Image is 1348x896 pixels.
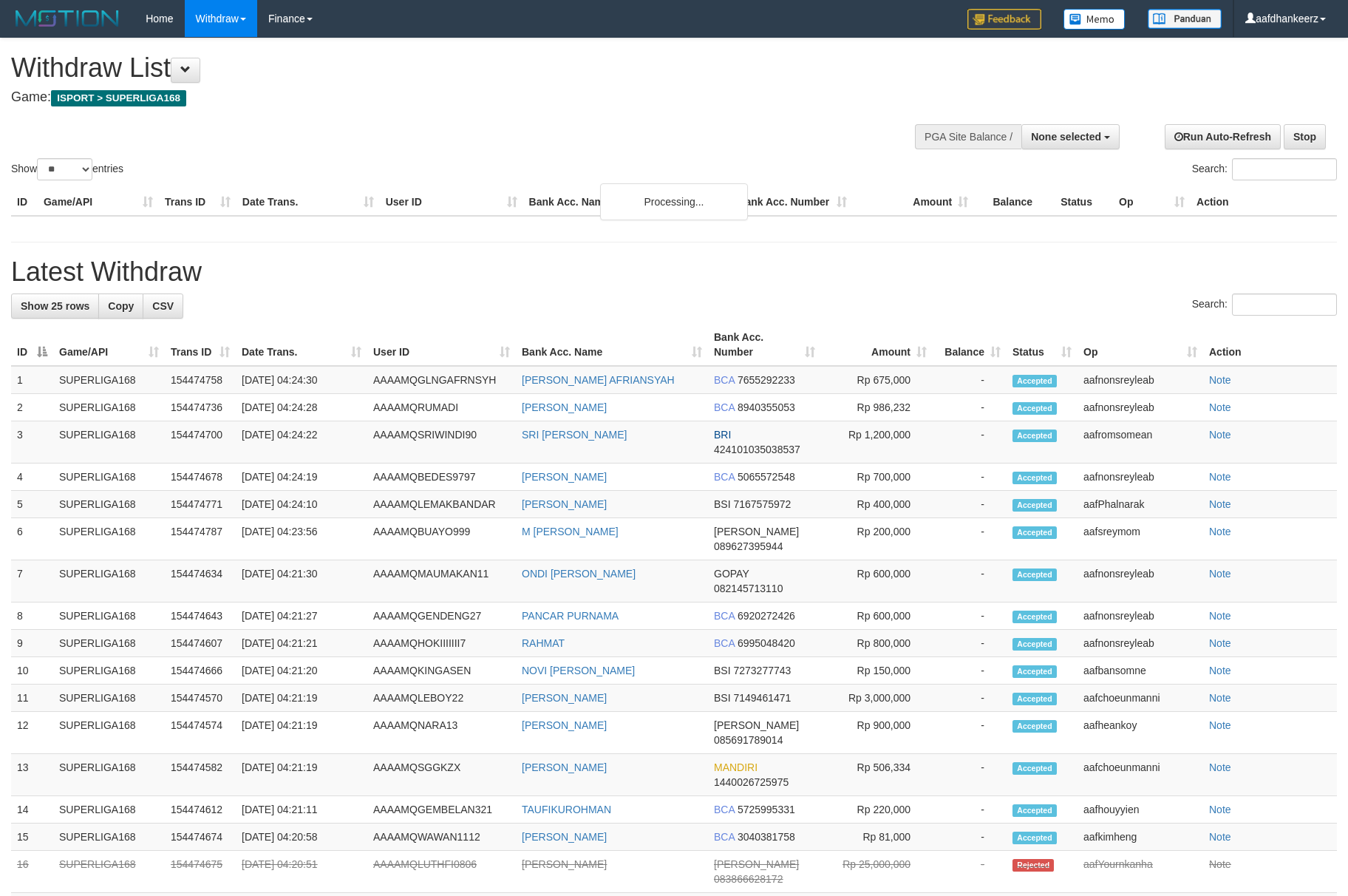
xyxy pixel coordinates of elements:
[516,324,708,366] th: Bank Acc. Name: activate to sort column ascending
[11,851,53,893] td: 16
[1078,712,1203,754] td: aafheankoy
[933,366,1007,394] td: -
[11,712,53,754] td: 12
[367,394,516,421] td: AAAAMQRUMADI
[53,712,165,754] td: SUPERLIGA168
[933,421,1007,464] td: -
[236,603,367,630] td: [DATE] 04:21:27
[1007,324,1078,366] th: Status: activate to sort column ascending
[236,324,367,366] th: Date Trans.: activate to sort column ascending
[1031,131,1101,143] span: None selected
[53,560,165,603] td: SUPERLIGA168
[1209,665,1231,676] a: Note
[522,374,675,386] a: [PERSON_NAME] AFRIANSYAH
[821,560,933,603] td: Rp 600,000
[1209,637,1231,649] a: Note
[1192,293,1337,316] label: Search:
[11,421,53,464] td: 3
[236,464,367,491] td: [DATE] 04:24:19
[11,394,53,421] td: 2
[165,491,236,518] td: 154474771
[714,471,735,483] span: BCA
[11,53,884,83] h1: Withdraw List
[53,685,165,712] td: SUPERLIGA168
[821,685,933,712] td: Rp 3,000,000
[11,491,53,518] td: 5
[821,518,933,560] td: Rp 200,000
[523,189,732,216] th: Bank Acc. Name
[165,421,236,464] td: 154474700
[933,324,1007,366] th: Balance: activate to sort column ascending
[1078,464,1203,491] td: aafnonsreyleab
[1012,859,1054,872] span: Rejected
[915,124,1021,149] div: PGA Site Balance /
[1012,526,1057,539] span: Accepted
[714,540,783,552] span: Copy 089627395944 to clipboard
[1078,560,1203,603] td: aafnonsreyleab
[165,712,236,754] td: 154474574
[11,518,53,560] td: 6
[165,394,236,421] td: 154474736
[1209,858,1231,870] a: Note
[1284,124,1326,149] a: Stop
[367,630,516,657] td: AAAAMQHOKIIIIIII7
[1078,603,1203,630] td: aafnonsreyleab
[933,560,1007,603] td: -
[236,366,367,394] td: [DATE] 04:24:30
[1012,804,1057,817] span: Accepted
[714,637,735,649] span: BCA
[11,657,53,685] td: 10
[821,421,933,464] td: Rp 1,200,000
[37,158,92,180] select: Showentries
[1012,430,1057,442] span: Accepted
[1012,611,1057,623] span: Accepted
[714,526,799,537] span: [PERSON_NAME]
[236,685,367,712] td: [DATE] 04:21:19
[1078,685,1203,712] td: aafchoeunmanni
[738,831,795,843] span: Copy 3040381758 to clipboard
[1165,124,1281,149] a: Run Auto-Refresh
[1148,9,1222,29] img: panduan.png
[1192,158,1337,180] label: Search:
[367,603,516,630] td: AAAAMQGENDENG27
[165,754,236,796] td: 154474582
[53,394,165,421] td: SUPERLIGA168
[714,444,800,455] span: Copy 424101035038537 to clipboard
[53,491,165,518] td: SUPERLIGA168
[11,90,884,105] h4: Game:
[53,754,165,796] td: SUPERLIGA168
[821,366,933,394] td: Rp 675,000
[821,394,933,421] td: Rp 986,232
[367,712,516,754] td: AAAAMQNARA13
[11,366,53,394] td: 1
[53,630,165,657] td: SUPERLIGA168
[367,851,516,893] td: AAAAMQLUTHFI0806
[522,692,607,704] a: [PERSON_NAME]
[821,630,933,657] td: Rp 800,000
[522,858,607,870] a: [PERSON_NAME]
[367,796,516,824] td: AAAAMQGEMBELAN321
[98,293,143,319] a: Copy
[165,518,236,560] td: 154474787
[522,719,607,731] a: [PERSON_NAME]
[143,293,183,319] a: CSV
[714,873,783,885] span: Copy 083866628172 to clipboard
[236,560,367,603] td: [DATE] 04:21:30
[53,851,165,893] td: SUPERLIGA168
[733,665,791,676] span: Copy 7273277743 to clipboard
[367,657,516,685] td: AAAAMQKINGASEN
[738,610,795,622] span: Copy 6920272426 to clipboard
[708,324,821,366] th: Bank Acc. Number: activate to sort column ascending
[522,498,607,510] a: [PERSON_NAME]
[933,630,1007,657] td: -
[236,491,367,518] td: [DATE] 04:24:10
[152,300,174,312] span: CSV
[165,824,236,851] td: 154474674
[853,189,974,216] th: Amount
[1209,429,1231,441] a: Note
[1078,630,1203,657] td: aafnonsreyleab
[821,464,933,491] td: Rp 700,000
[236,754,367,796] td: [DATE] 04:21:19
[53,796,165,824] td: SUPERLIGA168
[933,657,1007,685] td: -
